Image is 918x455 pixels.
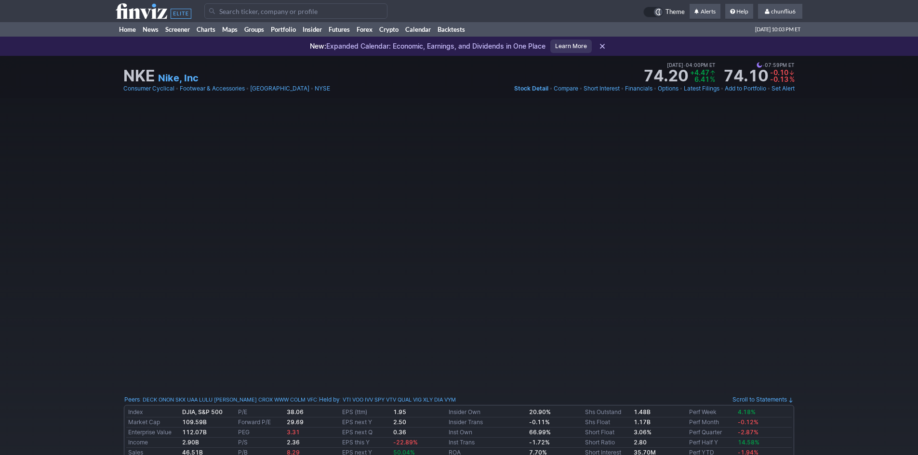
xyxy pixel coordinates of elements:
b: 38.06 [287,408,304,416]
td: EPS next Y [340,417,391,428]
a: QUAL [398,395,412,404]
span: -0.12% [738,418,758,426]
span: • [653,84,657,93]
td: Insider Own [447,407,527,417]
b: 66.99% [529,429,551,436]
a: Home [116,22,139,37]
a: VTI [343,395,351,404]
b: 29.69 [287,418,304,426]
a: Theme [643,7,685,17]
small: DJIA, S&P 500 [182,408,223,416]
a: SPY [374,395,385,404]
a: [PERSON_NAME] [214,395,257,404]
a: DIA [434,395,443,404]
a: chunfliu6 [758,4,802,19]
td: Shs Outstand [583,407,632,417]
a: IVV [365,395,373,404]
a: DECK [143,395,157,404]
a: Backtests [434,22,468,37]
span: 4.18% [738,408,756,416]
td: Market Cap [126,417,180,428]
td: EPS next Q [340,428,391,438]
a: Set Alert [772,84,795,93]
b: 109.59B [182,418,207,426]
a: Alerts [690,4,720,19]
a: VIG [413,395,422,404]
span: % [789,75,795,83]
a: VFC [307,395,317,404]
p: Expanded Calendar: Economic, Earnings, and Dividends in One Place [310,41,545,51]
a: SKX [175,395,186,404]
a: ONON [159,395,174,404]
td: P/S [236,438,285,448]
span: -0.13 [770,75,788,83]
a: Footwear & Accessories [180,84,245,93]
b: 2.50 [393,418,406,426]
td: EPS this Y [340,438,391,448]
span: 3.31 [287,429,300,436]
h1: NKE [123,68,155,84]
td: Perf Half Y [687,438,736,448]
td: Shs Float [583,417,632,428]
a: LULU [199,395,213,404]
a: News [139,22,162,37]
a: COLM [290,395,306,404]
a: Peers [124,396,140,403]
input: Search [204,3,387,19]
a: Insider [299,22,325,37]
b: 0.36 [393,429,406,436]
a: VTV [386,395,396,404]
span: New: [310,42,326,50]
span: -0.10 [770,68,788,77]
span: % [710,75,715,83]
span: • [246,84,249,93]
a: Maps [219,22,241,37]
span: Stock Detail [514,85,548,92]
a: Crypto [376,22,402,37]
a: Stock Detail [514,84,548,93]
a: Nike, Inc [158,71,199,85]
b: 2.36 [287,439,300,446]
a: UAA [187,395,198,404]
span: Theme [665,7,685,17]
a: VYM [444,395,456,404]
a: Short Ratio [585,439,615,446]
td: Insider Trans [447,417,527,428]
b: -0.11% [529,418,550,426]
b: 1.17B [634,418,651,426]
span: • [175,84,179,93]
td: Inst Own [447,428,527,438]
b: 112.07B [182,429,207,436]
td: Index [126,407,180,417]
div: : [124,395,317,404]
span: • [762,61,765,69]
td: Perf Quarter [687,428,736,438]
a: Compare [554,84,578,93]
a: Short Float [585,429,614,436]
a: VOO [352,395,363,404]
td: EPS (ttm) [340,407,391,417]
span: • [679,84,683,93]
div: | : [317,395,456,404]
strong: 74.10 [723,68,768,84]
a: CROX [258,395,273,404]
a: Held by [319,396,340,403]
a: WWW [274,395,289,404]
a: Calendar [402,22,434,37]
a: Portfolio [267,22,299,37]
td: Enterprise Value [126,428,180,438]
a: NYSE [315,84,330,93]
td: P/E [236,407,285,417]
span: • [683,61,686,69]
span: • [549,84,553,93]
span: [DATE] 04:00PM ET [667,61,716,69]
b: 2.90B [182,439,199,446]
td: Income [126,438,180,448]
span: 6.41 [694,75,709,83]
span: • [579,84,583,93]
a: Consumer Cyclical [123,84,174,93]
td: Forward P/E [236,417,285,428]
a: 3.06% [634,429,652,436]
span: -22.89% [393,439,418,446]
